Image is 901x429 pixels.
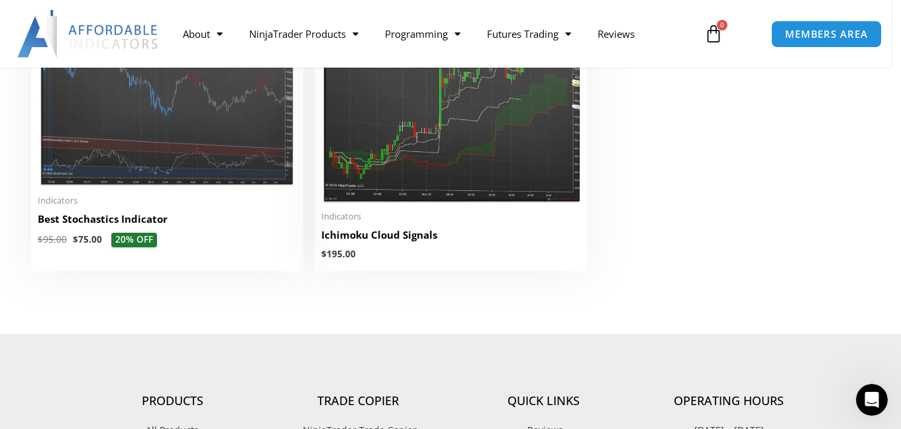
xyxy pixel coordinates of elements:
[38,233,67,245] bdi: 95.00
[236,19,372,49] a: NinjaTrader Products
[17,10,160,58] img: LogoAI | Affordable Indicators – NinjaTrader
[372,19,474,49] a: Programming
[321,248,356,260] bdi: 195.00
[79,394,265,408] h4: Products
[38,195,297,206] span: Indicators
[450,394,636,408] h4: Quick Links
[717,20,727,31] span: 0
[474,19,584,49] a: Futures Trading
[38,212,297,233] a: Best Stochastics Indicator
[771,21,882,48] a: MEMBERS AREA
[265,394,450,408] h4: Trade Copier
[321,228,580,249] a: Ichimoku Cloud Signals
[584,19,648,49] a: Reviews
[170,19,696,49] nav: Menu
[856,384,888,416] iframe: Intercom live chat
[38,233,43,245] span: $
[321,211,580,222] span: Indicators
[684,15,743,53] a: 0
[170,19,236,49] a: About
[636,394,821,408] h4: Operating Hours
[321,248,327,260] span: $
[321,228,580,242] h2: Ichimoku Cloud Signals
[785,29,868,39] span: MEMBERS AREA
[73,233,78,245] span: $
[73,233,102,245] bdi: 75.00
[38,212,297,226] h2: Best Stochastics Indicator
[111,233,157,247] span: 20% OFF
